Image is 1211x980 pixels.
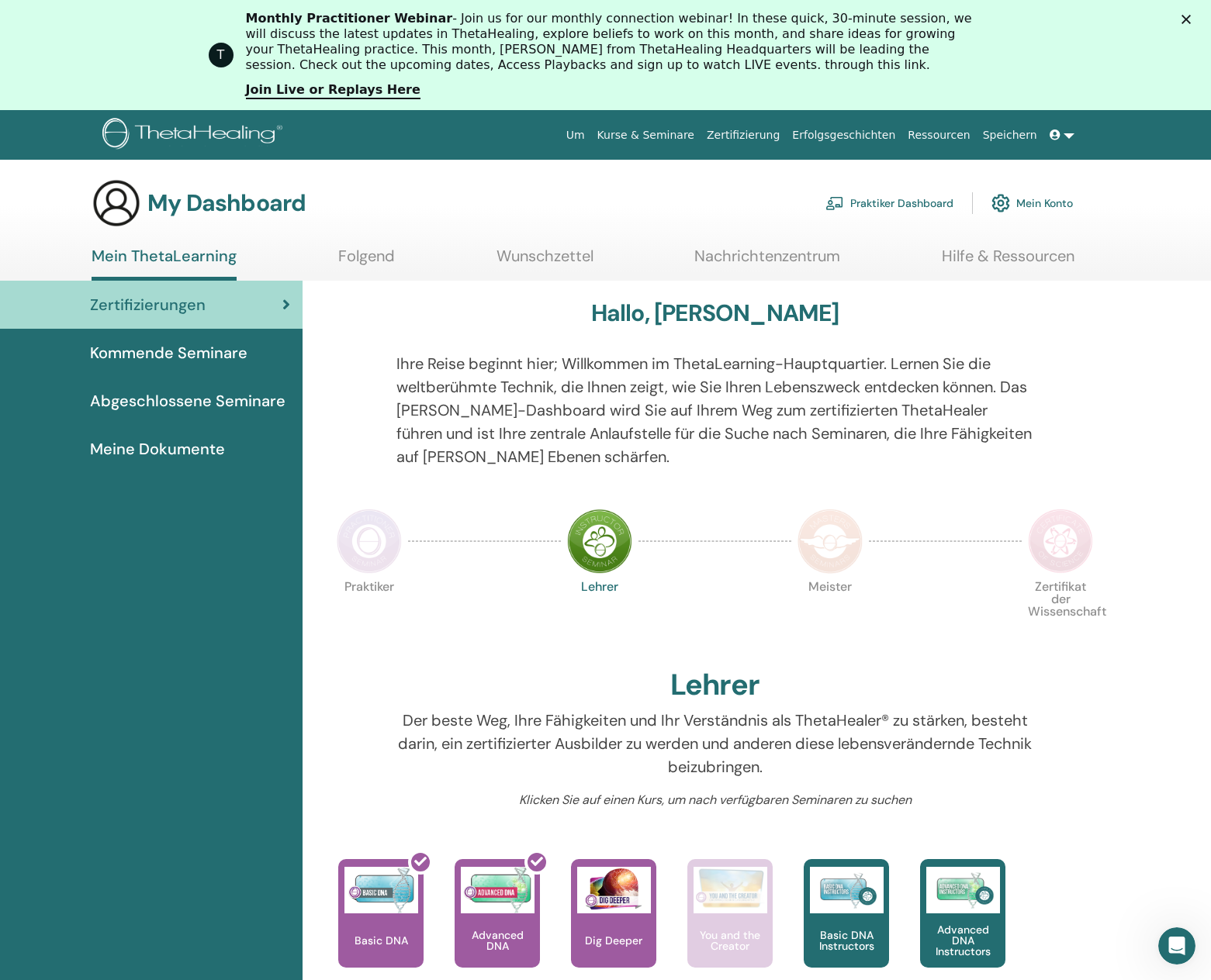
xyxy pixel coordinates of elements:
p: Meister [798,581,863,646]
img: chalkboard-teacher.svg [825,196,844,210]
p: Der beste Weg, Ihre Fähigkeiten und Ihr Verständnis als ThetaHealer® zu stärken, besteht darin, e... [396,709,1033,778]
span: Kommende Seminare [90,341,247,364]
p: Praktiker [337,581,402,646]
img: logo.png [102,118,288,153]
a: Speichern [977,121,1043,150]
a: Mein ThetaLearning [92,247,237,281]
iframe: Intercom live chat [1158,927,1195,964]
img: Advanced DNA [461,867,535,913]
span: Abgeschlossene Seminare [90,389,285,412]
p: Ihre Reise beginnt hier; Willkommen im ThetaLearning-Hauptquartier. Lernen Sie die weltberühmte T... [396,352,1033,468]
img: Advanced DNA Instructors [926,867,1000,913]
div: Schließen [1182,14,1197,23]
h2: Lehrer [670,668,759,703]
img: Practitioner [337,509,402,574]
a: Hilfe & Ressourcen [942,247,1074,277]
p: Basic DNA Instructors [804,930,889,951]
img: Basic DNA Instructors [810,867,884,913]
p: You and the Creator [687,930,773,951]
img: generic-user-icon.jpg [92,178,141,228]
img: Basic DNA [344,867,418,913]
a: Praktiker Dashboard [825,186,953,220]
a: Erfolgsgeschichten [786,121,901,150]
p: Dig Deeper [579,935,649,946]
a: Ressourcen [901,121,976,150]
img: Certificate of Science [1028,509,1093,574]
img: You and the Creator [694,867,767,909]
a: Folgend [338,247,395,277]
div: Profile image for ThetaHealing [209,43,234,67]
a: Kurse & Seminare [591,121,701,150]
a: Mein Konto [991,186,1073,220]
p: Zertifikat der Wissenschaft [1028,581,1093,646]
a: Zertifizierung [701,121,786,150]
p: Lehrer [567,581,632,646]
span: Meine Dokumente [90,437,225,461]
p: Advanced DNA Instructors [920,924,1005,957]
div: - Join us for our monthly connection webinar! In these quick, 30-minute session, we will discuss ... [246,11,978,73]
h3: Hallo, [PERSON_NAME] [591,299,839,327]
span: Zertifizierungen [90,293,206,316]
p: Klicken Sie auf einen Kurs, um nach verfügbaren Seminaren zu suchen [396,791,1033,809]
img: Master [798,509,863,574]
a: Nachrichtenzentrum [694,247,840,277]
p: Advanced DNA [455,930,540,951]
a: Um [560,121,591,150]
a: Wunschzettel [497,247,593,277]
a: Join Live or Replays Here [246,82,420,99]
b: Monthly Practitioner Webinar [246,11,453,26]
img: cog.svg [991,190,1010,216]
img: Dig Deeper [577,867,651,913]
h3: My Dashboard [147,189,306,217]
img: Instructor [567,509,632,574]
